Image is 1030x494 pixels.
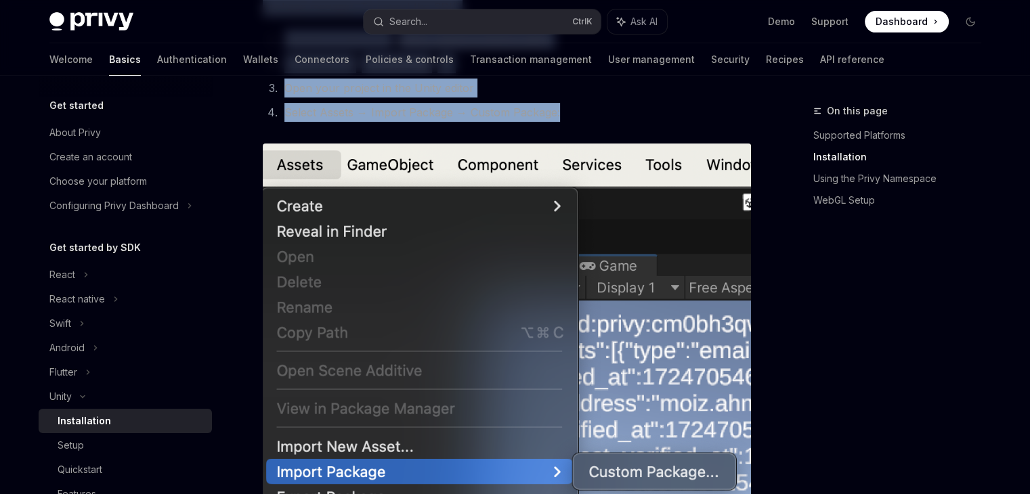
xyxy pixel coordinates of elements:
[813,125,992,146] a: Supported Platforms
[766,43,804,76] a: Recipes
[49,240,141,256] h5: Get started by SDK
[630,15,658,28] span: Ask AI
[49,198,179,214] div: Configuring Privy Dashboard
[39,433,212,457] a: Setup
[109,43,141,76] a: Basics
[157,43,227,76] a: Authentication
[295,43,349,76] a: Connectors
[49,12,133,31] img: dark logo
[364,9,601,34] button: Search...CtrlK
[813,146,992,168] a: Installation
[572,16,593,27] span: Ctrl K
[39,145,212,169] a: Create an account
[58,462,102,478] div: Quickstart
[49,173,147,189] div: Choose your platform
[820,43,884,76] a: API reference
[39,409,212,433] a: Installation
[49,125,101,141] div: About Privy
[49,364,77,380] div: Flutter
[49,291,105,307] div: React native
[243,43,278,76] a: Wallets
[49,149,132,165] div: Create an account
[768,15,795,28] a: Demo
[389,14,427,30] div: Search...
[811,15,849,28] a: Support
[280,78,751,97] li: Open your project in the Unity editor
[813,168,992,189] a: Using the Privy Namespace
[49,43,93,76] a: Welcome
[711,43,750,76] a: Security
[607,9,667,34] button: Ask AI
[470,43,592,76] a: Transaction management
[58,413,111,429] div: Installation
[39,457,212,482] a: Quickstart
[49,388,72,405] div: Unity
[280,103,751,122] li: Select Assets → Import Package → Custom Package:
[49,97,104,114] h5: Get started
[39,169,212,194] a: Choose your platform
[827,103,888,119] span: On this page
[608,43,695,76] a: User management
[865,11,949,32] a: Dashboard
[49,315,71,332] div: Swift
[49,340,85,356] div: Android
[876,15,928,28] span: Dashboard
[813,189,992,211] a: WebGL Setup
[366,43,454,76] a: Policies & controls
[960,11,981,32] button: Toggle dark mode
[49,267,75,283] div: React
[58,437,84,453] div: Setup
[39,120,212,145] a: About Privy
